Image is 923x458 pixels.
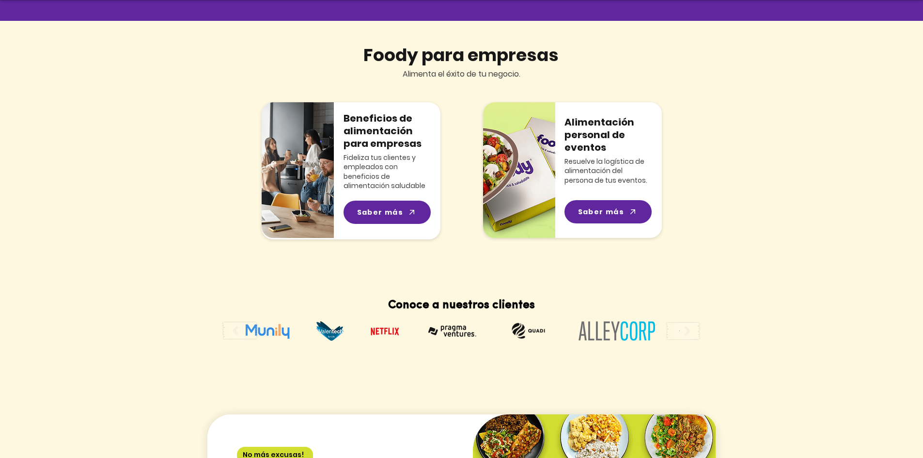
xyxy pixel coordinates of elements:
[665,320,702,342] button: play forward
[564,115,634,154] span: Alimentación personal de eventos
[578,207,625,217] span: Saber más
[224,321,699,341] div: Slider gallery
[344,201,431,224] a: Saber más
[222,320,259,342] button: play backward
[867,402,913,448] iframe: Messagebird Livechat Widget
[262,102,334,238] img: img-beneficiosCompressed.png
[564,200,652,223] a: Saber más
[344,153,425,191] span: Fideliza tus clientes y empleados con beneficios de alimentación saludable
[564,157,647,185] span: Resuelve la logística de alimentación del persona de tus eventos.
[344,111,422,150] span: Beneficios de alimentación para empresas
[403,68,520,79] span: Alimenta el éxito de tu negocio.
[483,102,555,238] img: cateringCompressed.png
[388,300,535,311] span: Conoce a nuestros clientes
[357,207,404,218] span: Saber más
[363,43,559,67] span: Foody para empresas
